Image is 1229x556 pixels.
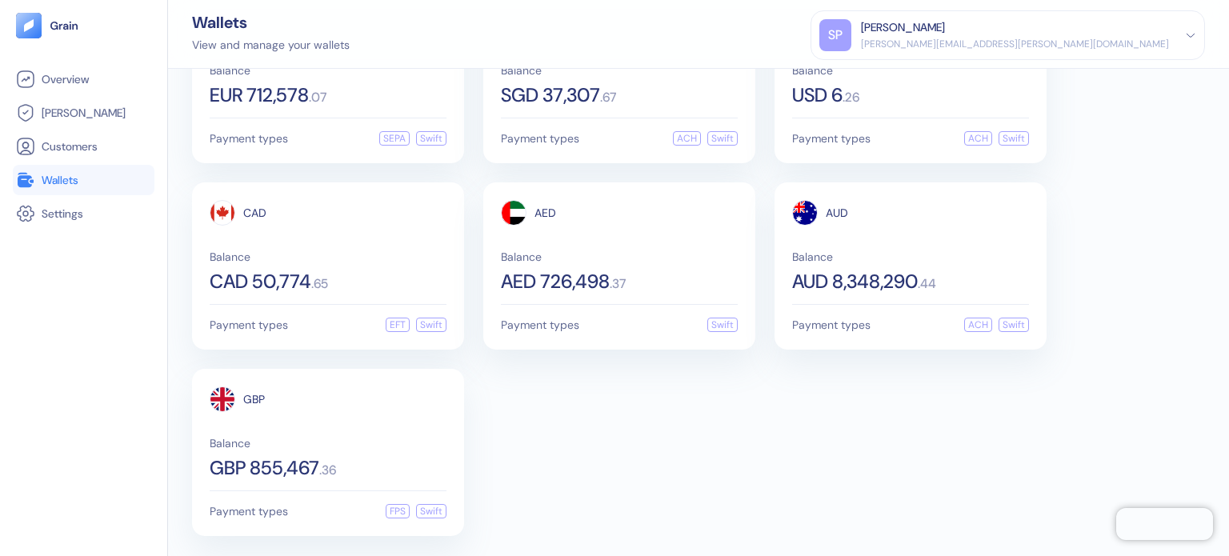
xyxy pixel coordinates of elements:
[16,70,151,89] a: Overview
[16,204,151,223] a: Settings
[501,319,579,330] span: Payment types
[600,91,616,104] span: . 67
[210,133,288,144] span: Payment types
[534,207,556,218] span: AED
[210,458,319,478] span: GBP 855,467
[416,504,446,518] div: Swift
[416,131,446,146] div: Swift
[673,131,701,146] div: ACH
[999,131,1029,146] div: Swift
[16,13,42,38] img: logo-tablet-V2.svg
[792,65,1029,76] span: Balance
[819,19,851,51] div: SP
[16,170,151,190] a: Wallets
[861,37,1169,51] div: [PERSON_NAME][EMAIL_ADDRESS][PERSON_NAME][DOMAIN_NAME]
[379,131,410,146] div: SEPA
[16,103,151,122] a: [PERSON_NAME]
[707,318,738,332] div: Swift
[42,138,98,154] span: Customers
[16,137,151,156] a: Customers
[707,131,738,146] div: Swift
[792,319,871,330] span: Payment types
[964,318,992,332] div: ACH
[309,91,326,104] span: . 07
[501,251,738,262] span: Balance
[311,278,328,290] span: . 65
[1116,508,1213,540] iframe: Chatra live chat
[501,86,600,105] span: SGD 37,307
[416,318,446,332] div: Swift
[999,318,1029,332] div: Swift
[501,65,738,76] span: Balance
[792,251,1029,262] span: Balance
[42,206,83,222] span: Settings
[210,86,309,105] span: EUR 712,578
[843,91,859,104] span: . 26
[210,438,446,449] span: Balance
[210,65,446,76] span: Balance
[918,278,936,290] span: . 44
[192,14,350,30] div: Wallets
[210,319,288,330] span: Payment types
[386,504,410,518] div: FPS
[42,172,78,188] span: Wallets
[501,272,610,291] span: AED 726,498
[826,207,848,218] span: AUD
[42,71,89,87] span: Overview
[243,394,265,405] span: GBP
[861,19,945,36] div: [PERSON_NAME]
[319,464,336,477] span: . 36
[610,278,626,290] span: . 37
[243,207,266,218] span: CAD
[501,133,579,144] span: Payment types
[386,318,410,332] div: EFT
[210,272,311,291] span: CAD 50,774
[964,131,992,146] div: ACH
[192,37,350,54] div: View and manage your wallets
[792,272,918,291] span: AUD 8,348,290
[50,20,79,31] img: logo
[792,133,871,144] span: Payment types
[42,105,126,121] span: [PERSON_NAME]
[792,86,843,105] span: USD 6
[210,251,446,262] span: Balance
[210,506,288,517] span: Payment types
